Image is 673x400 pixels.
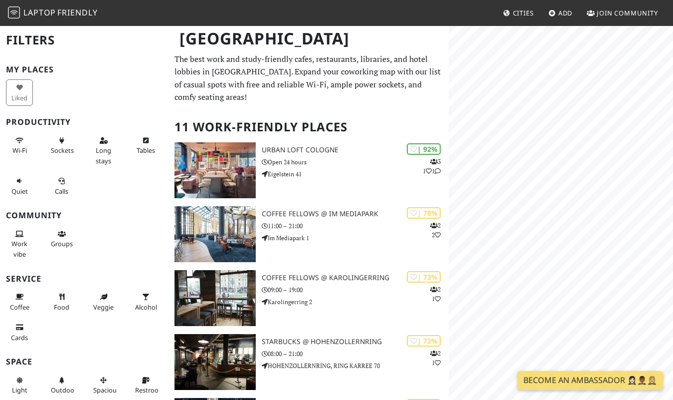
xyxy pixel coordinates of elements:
button: Tables [132,132,159,159]
h3: Community [6,211,163,220]
p: Eigelstein 41 [262,169,449,179]
p: 11:00 – 21:00 [262,221,449,231]
a: Join Community [583,4,662,22]
button: Restroom [132,372,159,399]
span: Credit cards [11,333,28,342]
a: Add [544,4,577,22]
button: Work vibe [6,226,33,262]
span: Group tables [51,239,73,248]
button: Wi-Fi [6,132,33,159]
a: Cities [499,4,538,22]
span: Video/audio calls [55,187,68,196]
span: Outdoor area [51,386,77,395]
h3: URBAN LOFT Cologne [262,146,449,154]
h1: [GEOGRAPHIC_DATA] [171,25,447,52]
p: The best work and study-friendly cafes, restaurants, libraries, and hotel lobbies in [GEOGRAPHIC_... [174,53,443,104]
button: Sockets [48,132,75,159]
button: Cards [6,319,33,346]
p: 09:00 – 19:00 [262,285,449,295]
span: People working [11,239,27,258]
button: Outdoor [48,372,75,399]
button: Long stays [90,132,117,169]
span: Join Community [597,8,658,17]
h3: Service [6,274,163,284]
p: 2 1 [430,285,441,304]
span: Restroom [135,386,165,395]
img: URBAN LOFT Cologne [174,142,256,198]
span: Work-friendly tables [137,146,155,155]
span: Spacious [93,386,120,395]
span: Food [54,303,69,312]
span: Stable Wi-Fi [12,146,27,155]
h3: Space [6,357,163,367]
span: Cities [513,8,534,17]
a: Starbucks @ Hohenzollernring | 73% 21 Starbucks @ Hohenzollernring 08:00 – 21:00 HOHENZOLLERNRING... [168,334,449,390]
p: 08:00 – 21:00 [262,349,449,359]
h3: Coffee Fellows @ Im Mediapark [262,210,449,218]
button: Veggie [90,289,117,315]
h3: My Places [6,65,163,74]
h3: Productivity [6,117,163,127]
span: Add [558,8,573,17]
p: 2 1 [430,349,441,368]
div: | 73% [407,335,441,347]
button: Alcohol [132,289,159,315]
span: Power sockets [51,146,74,155]
span: Quiet [11,187,28,196]
span: Alcohol [135,303,157,312]
h3: Coffee Fellows @ Karolingerring [262,274,449,282]
span: Natural light [12,386,27,395]
p: Karolingerring 2 [262,297,449,307]
button: Calls [48,173,75,199]
img: Coffee Fellows @ Im Mediapark [174,206,256,262]
button: Food [48,289,75,315]
img: Starbucks @ Hohenzollernring [174,334,256,390]
button: Groups [48,226,75,252]
p: 2 2 [430,221,441,240]
span: Veggie [93,303,114,312]
h2: 11 Work-Friendly Places [174,112,443,142]
img: Coffee Fellows @ Karolingerring [174,270,256,326]
div: | 92% [407,143,441,155]
button: Spacious [90,372,117,399]
p: Im Mediapark 1 [262,233,449,243]
button: Light [6,372,33,399]
a: LaptopFriendly LaptopFriendly [8,4,98,22]
a: Coffee Fellows @ Karolingerring | 73% 21 Coffee Fellows @ Karolingerring 09:00 – 19:00 Karolinger... [168,270,449,326]
p: Open 24 hours [262,157,449,167]
div: | 73% [407,271,441,283]
div: | 78% [407,207,441,219]
span: Laptop [23,7,56,18]
a: URBAN LOFT Cologne | 92% 311 URBAN LOFT Cologne Open 24 hours Eigelstein 41 [168,142,449,198]
p: 3 1 1 [423,157,441,176]
p: HOHENZOLLERNRING, RING KARREE 70 [262,361,449,371]
a: Become an Ambassador 🤵🏻‍♀️🤵🏾‍♂️🤵🏼‍♀️ [517,371,663,390]
h3: Starbucks @ Hohenzollernring [262,338,449,346]
button: Coffee [6,289,33,315]
img: LaptopFriendly [8,6,20,18]
a: Coffee Fellows @ Im Mediapark | 78% 22 Coffee Fellows @ Im Mediapark 11:00 – 21:00 Im Mediapark 1 [168,206,449,262]
button: Quiet [6,173,33,199]
span: Long stays [96,146,111,165]
h2: Filters [6,25,163,55]
span: Friendly [57,7,97,18]
span: Coffee [10,303,29,312]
